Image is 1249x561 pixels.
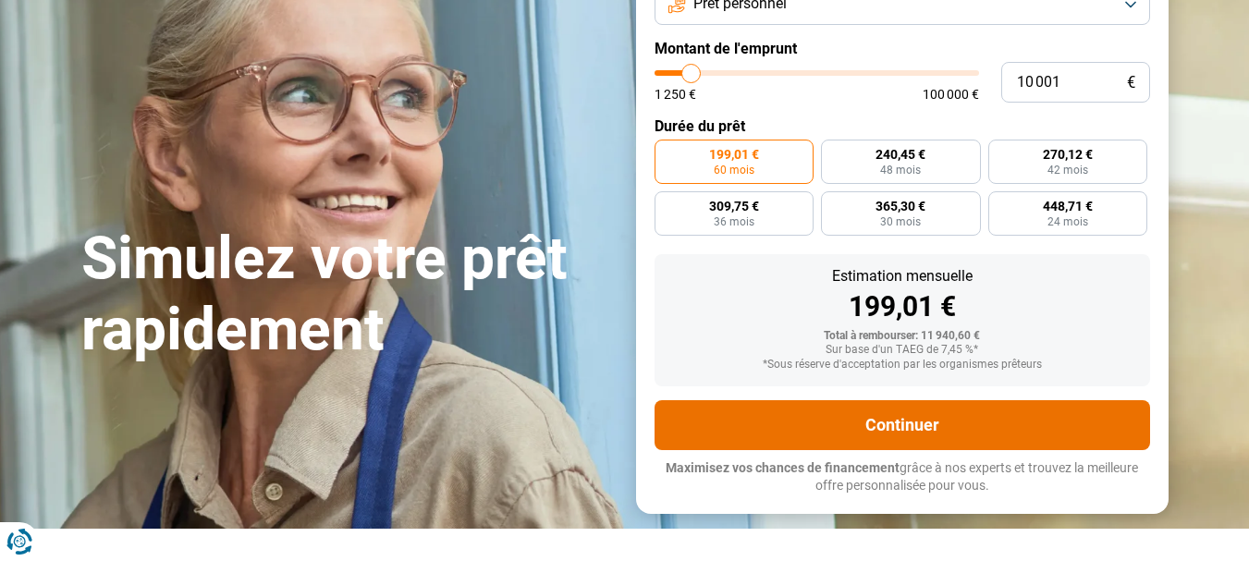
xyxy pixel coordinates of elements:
div: Sur base d'un TAEG de 7,45 %* [669,344,1135,357]
label: Montant de l'emprunt [655,40,1150,57]
span: 30 mois [880,216,921,227]
div: 199,01 € [669,293,1135,321]
span: 60 mois [714,165,754,176]
div: *Sous réserve d'acceptation par les organismes prêteurs [669,359,1135,372]
span: 240,45 € [876,148,925,161]
span: 448,71 € [1043,200,1093,213]
span: 100 000 € [923,88,979,101]
span: 270,12 € [1043,148,1093,161]
span: 309,75 € [709,200,759,213]
h1: Simulez votre prêt rapidement [81,224,614,366]
div: Estimation mensuelle [669,269,1135,284]
span: Maximisez vos chances de financement [666,460,900,475]
span: 24 mois [1047,216,1088,227]
div: Total à rembourser: 11 940,60 € [669,330,1135,343]
span: 365,30 € [876,200,925,213]
span: € [1127,75,1135,91]
span: 1 250 € [655,88,696,101]
span: 36 mois [714,216,754,227]
button: Continuer [655,400,1150,450]
span: 42 mois [1047,165,1088,176]
label: Durée du prêt [655,117,1150,135]
span: 48 mois [880,165,921,176]
p: grâce à nos experts et trouvez la meilleure offre personnalisée pour vous. [655,459,1150,495]
span: 199,01 € [709,148,759,161]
